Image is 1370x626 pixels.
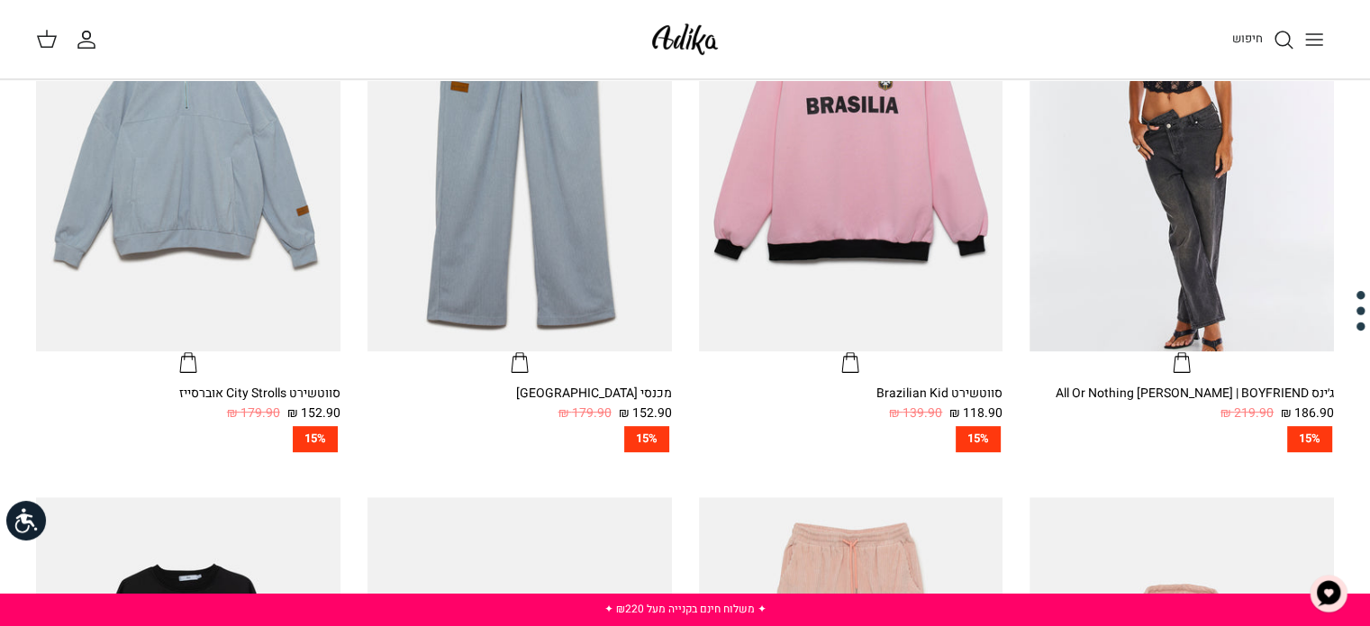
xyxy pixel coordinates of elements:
[367,384,672,404] div: מכנסי [GEOGRAPHIC_DATA]
[699,384,1003,424] a: סווטשירט Brazilian Kid 118.90 ₪ 139.90 ₪
[367,426,672,452] a: 15%
[1281,404,1334,423] span: 186.90 ₪
[1287,426,1332,452] span: 15%
[956,426,1001,452] span: 15%
[603,601,766,617] a: ✦ משלוח חינם בקנייה מעל ₪220 ✦
[1232,29,1294,50] a: חיפוש
[889,404,942,423] span: 139.90 ₪
[1030,384,1334,404] div: ג׳ינס All Or Nothing [PERSON_NAME] | BOYFRIEND
[227,404,280,423] span: 179.90 ₪
[1220,404,1274,423] span: 219.90 ₪
[558,404,612,423] span: 179.90 ₪
[1030,384,1334,424] a: ג׳ינס All Or Nothing [PERSON_NAME] | BOYFRIEND 186.90 ₪ 219.90 ₪
[624,426,669,452] span: 15%
[1302,567,1356,621] button: צ'אט
[76,29,104,50] a: החשבון שלי
[647,18,723,60] img: Adika IL
[1030,426,1334,452] a: 15%
[699,426,1003,452] a: 15%
[1232,30,1263,47] span: חיפוש
[619,404,672,423] span: 152.90 ₪
[293,426,338,452] span: 15%
[699,384,1003,404] div: סווטשירט Brazilian Kid
[36,384,340,424] a: סווטשירט City Strolls אוברסייז 152.90 ₪ 179.90 ₪
[367,384,672,424] a: מכנסי [GEOGRAPHIC_DATA] 152.90 ₪ 179.90 ₪
[1294,20,1334,59] button: Toggle menu
[36,384,340,404] div: סווטשירט City Strolls אוברסייז
[287,404,340,423] span: 152.90 ₪
[949,404,1003,423] span: 118.90 ₪
[36,426,340,452] a: 15%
